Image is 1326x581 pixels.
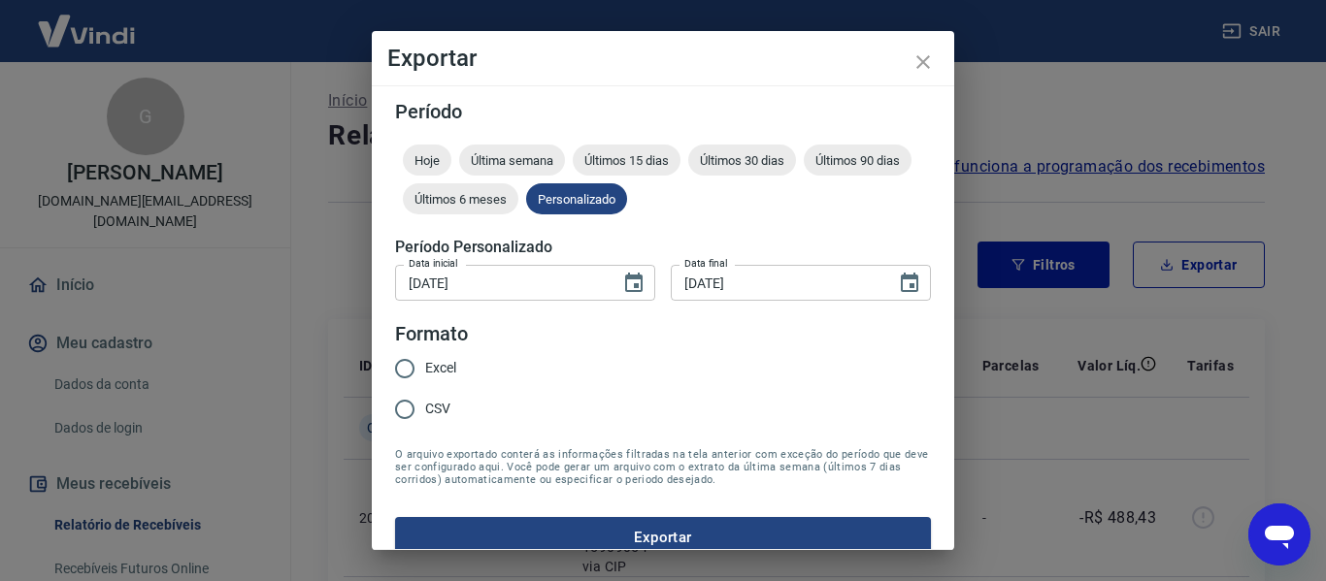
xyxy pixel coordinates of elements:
button: Exportar [395,517,931,558]
h4: Exportar [387,47,939,70]
div: Últimos 6 meses [403,183,518,214]
div: Personalizado [526,183,627,214]
span: Últimos 6 meses [403,192,518,207]
iframe: Botão para abrir a janela de mensagens [1248,503,1310,565]
div: Últimos 30 dias [688,145,796,176]
div: Últimos 90 dias [804,145,912,176]
button: Choose date, selected date is 20 de ago de 2025 [614,264,653,303]
span: Hoje [403,153,451,168]
label: Data inicial [409,256,458,271]
span: Últimos 15 dias [573,153,680,168]
input: DD/MM/YYYY [671,265,882,301]
legend: Formato [395,320,468,348]
span: Últimos 30 dias [688,153,796,168]
span: O arquivo exportado conterá as informações filtradas na tela anterior com exceção do período que ... [395,448,931,486]
span: Últimos 90 dias [804,153,912,168]
button: Choose date, selected date is 20 de ago de 2025 [890,264,929,303]
label: Data final [684,256,728,271]
h5: Período Personalizado [395,238,931,257]
span: Personalizado [526,192,627,207]
h5: Período [395,102,931,121]
span: Última semana [459,153,565,168]
div: Hoje [403,145,451,176]
span: CSV [425,399,450,419]
div: Últimos 15 dias [573,145,680,176]
button: close [900,39,946,85]
input: DD/MM/YYYY [395,265,607,301]
span: Excel [425,358,456,378]
div: Última semana [459,145,565,176]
